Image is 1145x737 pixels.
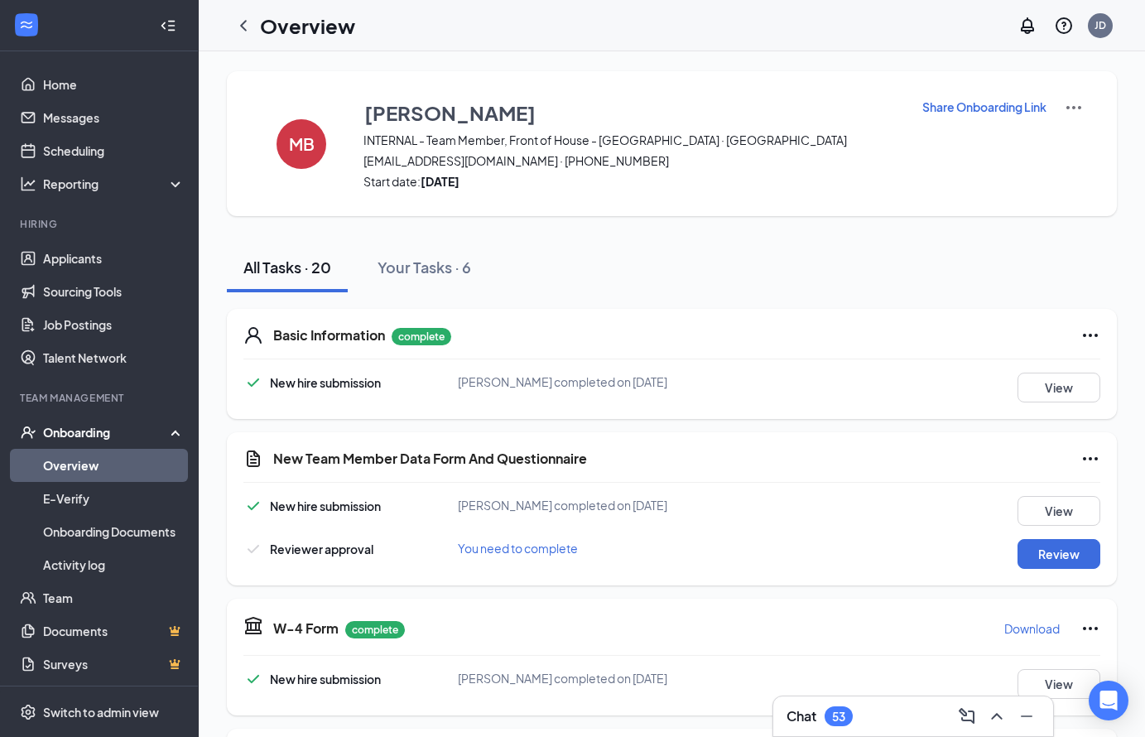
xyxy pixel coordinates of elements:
svg: User [243,325,263,345]
h5: W-4 Form [273,619,339,638]
img: More Actions [1064,98,1084,118]
h3: Chat [787,707,816,725]
button: ComposeMessage [954,703,980,730]
button: [PERSON_NAME] [363,98,901,128]
a: Team [43,581,185,614]
h1: Overview [260,12,355,40]
button: ChevronUp [984,703,1010,730]
svg: QuestionInfo [1054,16,1074,36]
button: View [1018,496,1100,526]
svg: Settings [20,704,36,720]
p: Share Onboarding Link [922,99,1046,115]
svg: Notifications [1018,16,1037,36]
a: Job Postings [43,308,185,341]
svg: Ellipses [1080,325,1100,345]
a: Onboarding Documents [43,515,185,548]
svg: Analysis [20,176,36,192]
svg: TaxGovernmentIcon [243,615,263,635]
svg: Ellipses [1080,449,1100,469]
div: Reporting [43,176,185,192]
svg: ComposeMessage [957,706,977,726]
p: complete [392,328,451,345]
svg: UserCheck [20,424,36,441]
a: Talent Network [43,341,185,374]
a: E-Verify [43,482,185,515]
span: [EMAIL_ADDRESS][DOMAIN_NAME] · [PHONE_NUMBER] [363,152,901,169]
div: Onboarding [43,424,171,441]
strong: [DATE] [421,174,459,189]
div: Team Management [20,391,181,405]
h4: MB [289,138,315,150]
a: Overview [43,449,185,482]
h5: New Team Member Data Form And Questionnaire [273,450,587,468]
p: Download [1004,620,1060,637]
span: You need to complete [458,541,578,556]
svg: CustomFormIcon [243,449,263,469]
a: Applicants [43,242,185,275]
button: Review [1018,539,1100,569]
a: DocumentsCrown [43,614,185,648]
span: New hire submission [270,499,381,513]
a: Messages [43,101,185,134]
svg: ChevronUp [987,706,1007,726]
div: Your Tasks · 6 [378,257,471,277]
button: View [1018,669,1100,699]
span: [PERSON_NAME] completed on [DATE] [458,671,667,686]
span: [PERSON_NAME] completed on [DATE] [458,498,667,513]
div: Hiring [20,217,181,231]
svg: Ellipses [1080,619,1100,638]
h5: Basic Information [273,326,385,344]
a: Activity log [43,548,185,581]
button: MB [260,98,343,190]
div: All Tasks · 20 [243,257,331,277]
a: SurveysCrown [43,648,185,681]
span: Start date: [363,173,901,190]
p: complete [345,621,405,638]
span: New hire submission [270,672,381,686]
svg: ChevronLeft [233,16,253,36]
svg: Checkmark [243,373,263,393]
a: Sourcing Tools [43,275,185,308]
svg: Checkmark [243,539,263,559]
svg: WorkstreamLogo [18,17,35,33]
button: Share Onboarding Link [921,98,1047,116]
span: [PERSON_NAME] completed on [DATE] [458,374,667,389]
div: 53 [832,710,845,724]
svg: Checkmark [243,496,263,516]
h3: [PERSON_NAME] [364,99,536,127]
div: Switch to admin view [43,704,159,720]
span: INTERNAL - Team Member, Front of House - [GEOGRAPHIC_DATA] · [GEOGRAPHIC_DATA] [363,132,901,148]
div: Open Intercom Messenger [1089,681,1128,720]
svg: Minimize [1017,706,1037,726]
div: JD [1094,18,1106,32]
button: Download [1003,615,1061,642]
a: Home [43,68,185,101]
span: New hire submission [270,375,381,390]
svg: Collapse [160,17,176,34]
button: Minimize [1013,703,1040,730]
button: View [1018,373,1100,402]
span: Reviewer approval [270,542,373,556]
svg: Checkmark [243,669,263,689]
a: Scheduling [43,134,185,167]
